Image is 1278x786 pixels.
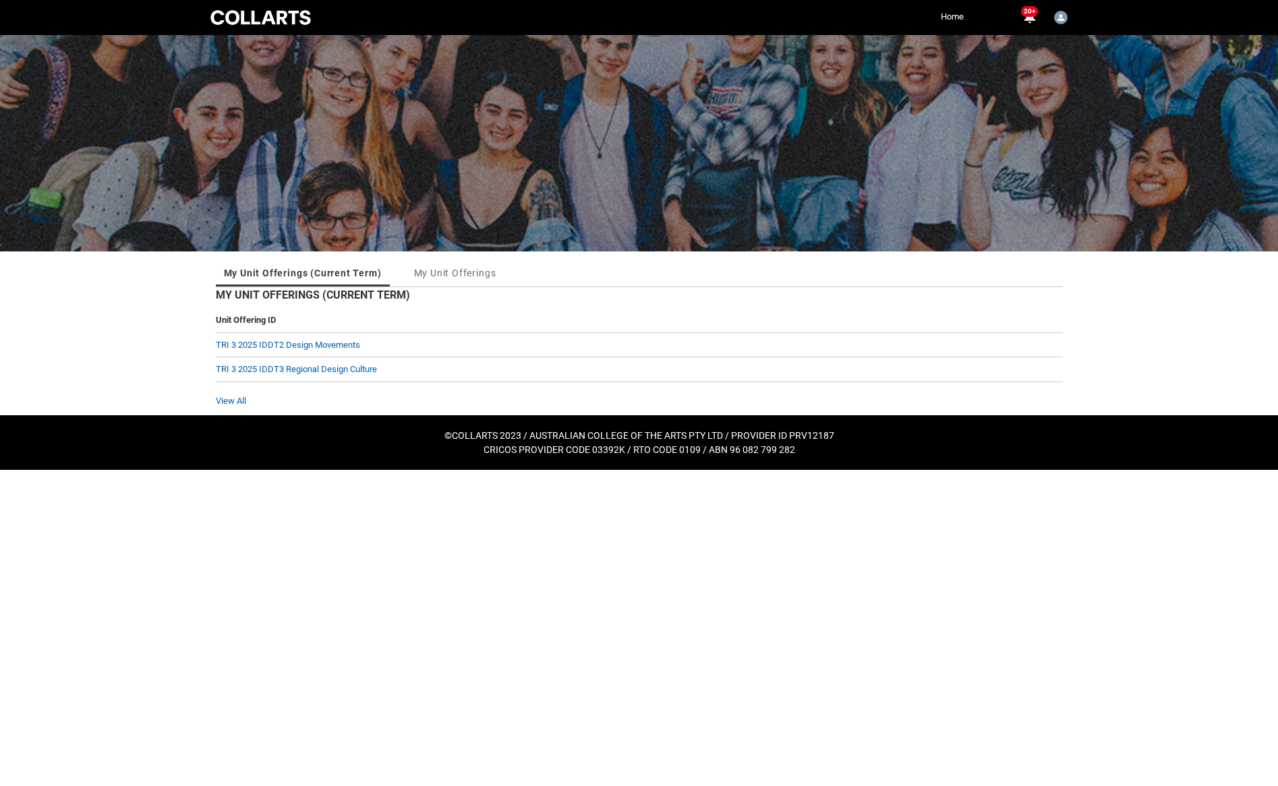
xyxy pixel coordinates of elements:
img: Jennifer.Woods [1054,11,1068,24]
h2: My Unit Offerings (Current Term) [216,287,1063,308]
span: 20+ [1021,6,1038,17]
a: My Unit Offerings (Current Term) [224,260,382,286]
a: TRI 3 2025 IDDT2 Design Movements [216,340,360,350]
a: Home [937,7,967,27]
a: TRI 3 2025 IDDT3 Regional Design Culture [216,364,377,374]
li: My Unit Offerings [406,260,504,286]
button: User Profile Jennifer.Woods [1051,5,1071,27]
li: My Unit Offerings (Current Term) [216,260,390,286]
button: 20+ [1021,9,1037,26]
a: My Unit Offerings [414,260,496,286]
a: View All Unit Enrolments [216,396,246,406]
th: Unit Offering ID [216,308,1063,333]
